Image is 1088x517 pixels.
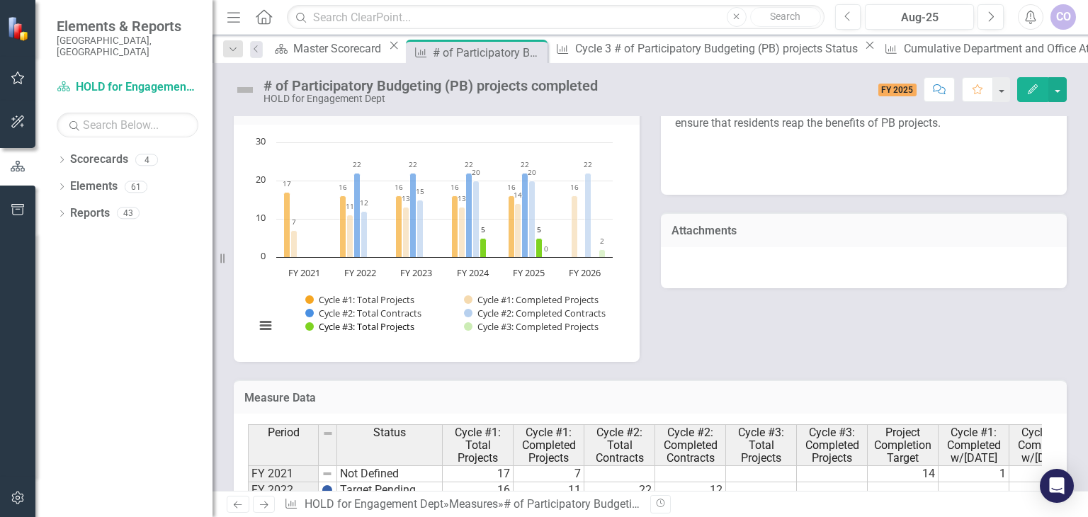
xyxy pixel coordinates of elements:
[572,195,578,257] path: FY 2026, 16. Cycle #1: Completed Projects.
[446,426,510,464] span: Cycle #1: Total Projects
[346,201,354,211] text: 11
[344,266,376,279] text: FY 2022
[322,484,333,496] img: BgCOk07PiH71IgAAAABJRU5ErkJggg==
[513,266,545,279] text: FY 2025
[1040,469,1074,503] div: Open Intercom Messenger
[360,198,368,208] text: 12
[409,159,417,169] text: 22
[514,465,584,482] td: 7
[305,497,443,511] a: HOLD for Engagement Dept
[305,293,416,306] button: Show Cycle #1: Total Projects
[270,40,385,57] a: Master Scorecard
[135,154,158,166] div: 4
[57,113,198,137] input: Search Below...
[516,426,581,464] span: Cycle #1: Completed Projects
[57,18,198,35] span: Elements & Reports
[337,465,443,482] td: Not Defined
[450,182,459,192] text: 16
[416,186,424,196] text: 15
[248,482,319,499] td: FY 2022
[587,426,652,464] span: Cycle #2: Total Contracts
[584,159,592,169] text: 22
[284,192,290,257] path: FY 2021, 17. Cycle #1: Total Projects.
[472,167,480,177] text: 20
[292,217,296,227] text: 7
[729,426,793,464] span: Cycle #3: Total Projects
[125,181,147,193] div: 61
[443,465,514,482] td: 17
[600,236,604,246] text: 2
[865,4,974,30] button: Aug-25
[337,482,443,499] td: Target Pending
[268,426,300,439] span: Period
[402,193,410,203] text: 13
[347,215,353,257] path: FY 2022, 11. Cycle #1: Completed Projects.
[481,225,485,234] text: 5
[70,178,118,195] a: Elements
[433,44,544,62] div: # of Participatory Budgeting (PB) projects completed
[284,496,640,513] div: » »
[57,79,198,96] a: HOLD for Engagement Dept
[263,93,598,104] div: HOLD for Engagement Dept
[284,142,586,258] g: Cycle #1: Total Projects, bar series 1 of 6 with 6 bars.
[878,84,917,96] span: FY 2025
[585,173,591,257] path: FY 2026, 22. Cycle #2: Completed Contracts.
[514,190,522,200] text: 14
[480,238,487,257] path: FY 2024, 5. Cycle #3: Total Projects.
[575,40,861,57] div: Cycle 3 # of Participatory Budgeting (PB) projects Status
[354,173,361,257] path: FY 2022, 22. Cycle #2: Total Contracts.
[544,244,548,254] text: 0
[452,195,458,257] path: FY 2024, 16. Cycle #1: Total Projects.
[305,173,591,257] g: Cycle #2: Completed Contracts, bar series 4 of 6 with 6 bars.
[339,182,347,192] text: 16
[1009,465,1080,482] td: 5
[117,208,140,220] div: 43
[570,182,579,192] text: 16
[305,320,416,333] button: Show Cycle #3: Total Projects
[305,307,423,319] button: Show Cycle #2: Total Contracts
[465,159,473,169] text: 22
[322,428,334,439] img: 8DAGhfEEPCf229AAAAAElFTkSuQmCC
[466,173,472,257] path: FY 2024, 22. Cycle #2: Total Contracts.
[244,392,1056,404] h3: Measure Data
[7,16,32,41] img: ClearPoint Strategy
[515,203,521,257] path: FY 2025 , 14. Cycle #1: Completed Projects.
[569,266,601,279] text: FY 2026
[256,211,266,224] text: 10
[671,225,1056,237] h3: Attachments
[256,173,266,186] text: 20
[464,320,601,333] button: Show Cycle #3: Completed Projects
[464,307,607,319] button: Show Cycle #2: Completed Contracts
[410,173,416,257] path: FY 2023, 22. Cycle #2: Total Contracts.
[473,181,480,257] path: FY 2024, 20. Cycle #2: Completed Contracts.
[353,159,361,169] text: 22
[417,200,424,257] path: FY 2023, 15. Cycle #2: Completed Contracts.
[291,195,578,257] g: Cycle #1: Completed Projects, bar series 2 of 6 with 6 bars.
[868,465,939,482] td: 14
[529,181,535,257] path: FY 2025 , 20. Cycle #2: Completed Contracts.
[1050,4,1076,30] button: CO
[457,266,489,279] text: FY 2024
[509,195,515,257] path: FY 2025 , 16. Cycle #1: Total Projects.
[870,9,969,26] div: Aug-25
[322,468,333,479] img: 8DAGhfEEPCf229AAAAAElFTkSuQmCC
[248,135,620,348] svg: Interactive chart
[521,159,529,169] text: 22
[263,78,598,93] div: # of Participatory Budgeting (PB) projects completed
[361,211,368,257] path: FY 2022, 12. Cycle #2: Completed Contracts.
[750,7,821,27] button: Search
[655,482,726,499] td: 12
[400,266,432,279] text: FY 2023
[234,79,256,101] img: Not Defined
[70,152,128,168] a: Scorecards
[871,426,935,464] span: Project Completion Target
[1012,426,1077,464] span: Cycle #1: Completed w/[DATE]
[256,316,276,336] button: View chart menu, Chart
[522,173,528,257] path: FY 2025 , 22. Cycle #2: Total Contracts.
[248,135,625,348] div: Chart. Highcharts interactive chart.
[449,497,498,511] a: Measures
[288,266,320,279] text: FY 2021
[396,195,402,257] path: FY 2023, 16. Cycle #1: Total Projects.
[443,482,514,499] td: 16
